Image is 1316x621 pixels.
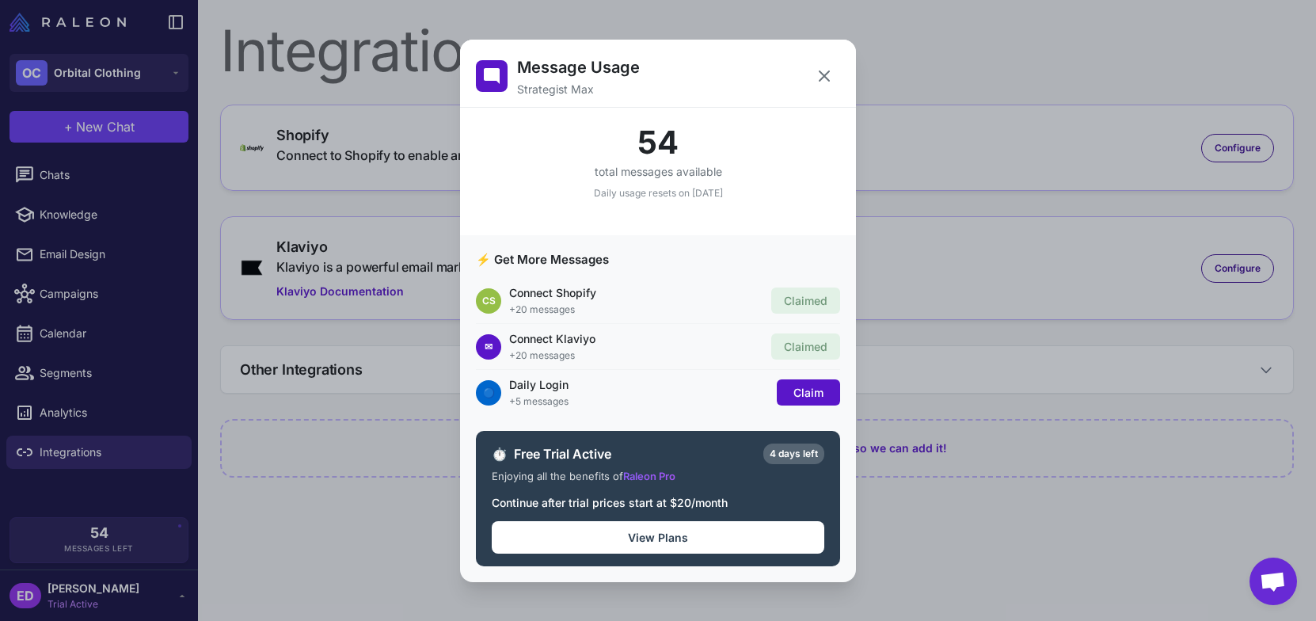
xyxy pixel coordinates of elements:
span: Claimed [784,294,827,307]
div: +20 messages [509,303,763,317]
div: Daily Login [509,376,769,393]
span: Claimed [784,340,827,353]
div: 4 days left [763,444,824,464]
h2: Message Usage [517,55,640,79]
div: 🔵 [476,380,501,406]
div: +20 messages [509,349,763,363]
span: Claim [793,386,823,399]
div: +5 messages [509,394,769,409]
div: Connect Shopify [509,284,763,301]
div: CS [476,288,501,314]
div: 54 [476,127,840,158]
button: View Plans [492,521,824,554]
button: Claimed [771,288,840,314]
div: Enjoying all the benefits of [492,469,824,485]
span: Daily usage resets on [DATE] [594,187,723,199]
div: Connect Klaviyo [509,330,763,347]
div: Open chat [1249,558,1297,605]
span: Raleon Pro [623,470,675,482]
span: Free Trial Active [514,444,757,463]
span: total messages available [595,165,722,178]
button: Claimed [771,333,840,360]
h3: ⚡ Get More Messages [476,251,840,269]
span: ⏱️ [492,444,508,463]
span: Continue after trial prices start at $20/month [492,496,728,509]
div: ✉ [476,334,501,360]
button: Claim [777,379,840,406]
p: Strategist Max [517,81,640,97]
